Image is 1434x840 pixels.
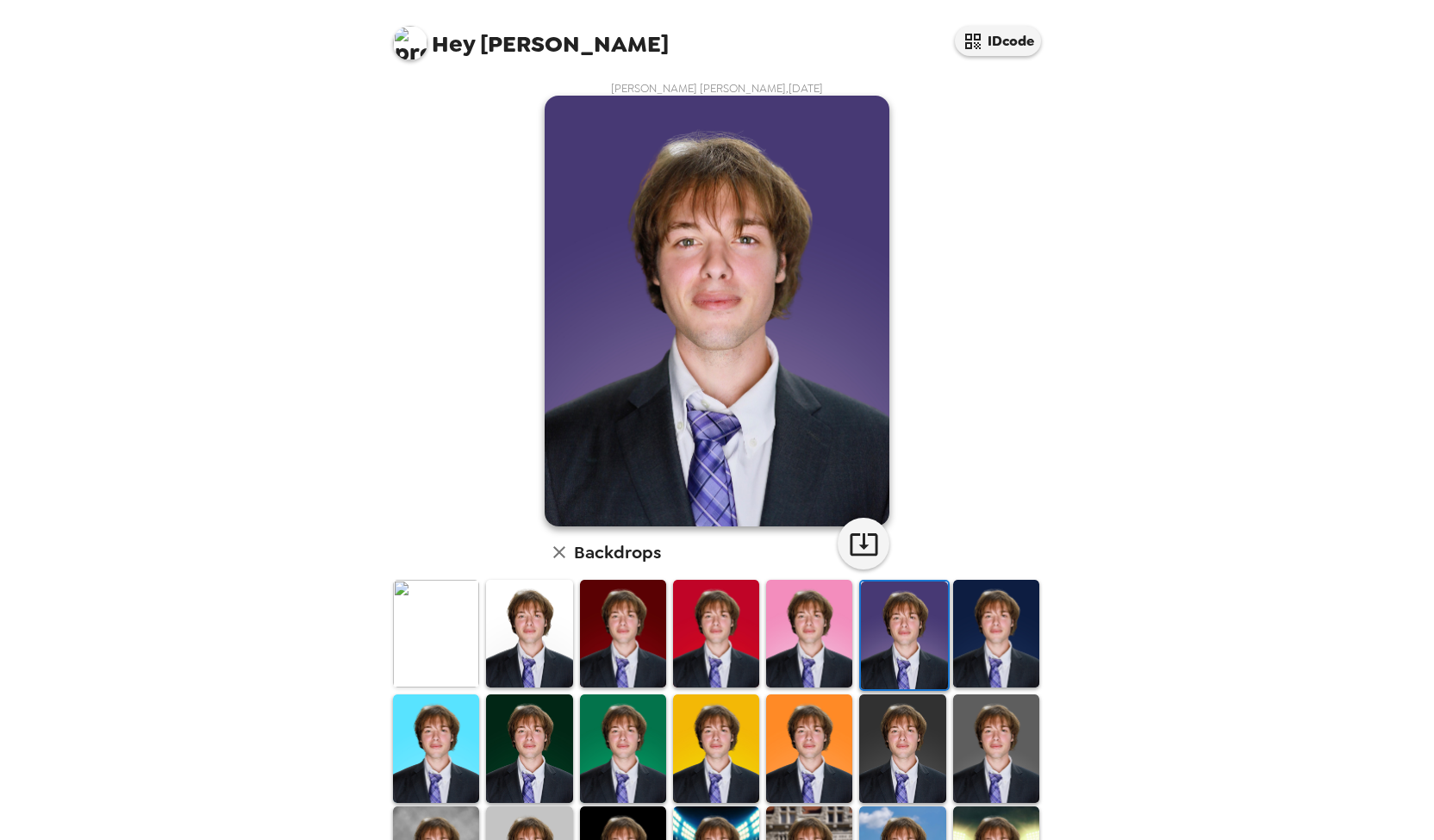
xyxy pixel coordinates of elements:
span: [PERSON_NAME] [PERSON_NAME] , [DATE] [611,81,823,96]
button: IDcode [955,26,1041,56]
img: profile pic [393,26,427,60]
span: Hey [432,28,475,59]
span: [PERSON_NAME] [393,17,669,56]
img: Original [393,580,479,688]
h6: Backdrops [574,538,661,566]
img: user [545,96,889,526]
